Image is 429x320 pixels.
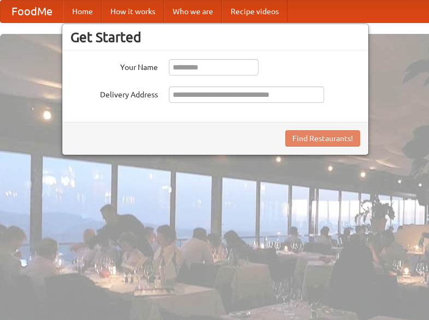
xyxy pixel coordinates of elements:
[222,1,287,22] a: Recipe videos
[70,59,158,73] label: Your Name
[70,29,360,45] h3: Get Started
[63,1,102,22] a: Home
[102,1,164,22] a: How it works
[285,130,360,147] button: Find Restaurants!
[1,1,63,22] a: FoodMe
[70,86,158,100] label: Delivery Address
[164,1,222,22] a: Who we are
